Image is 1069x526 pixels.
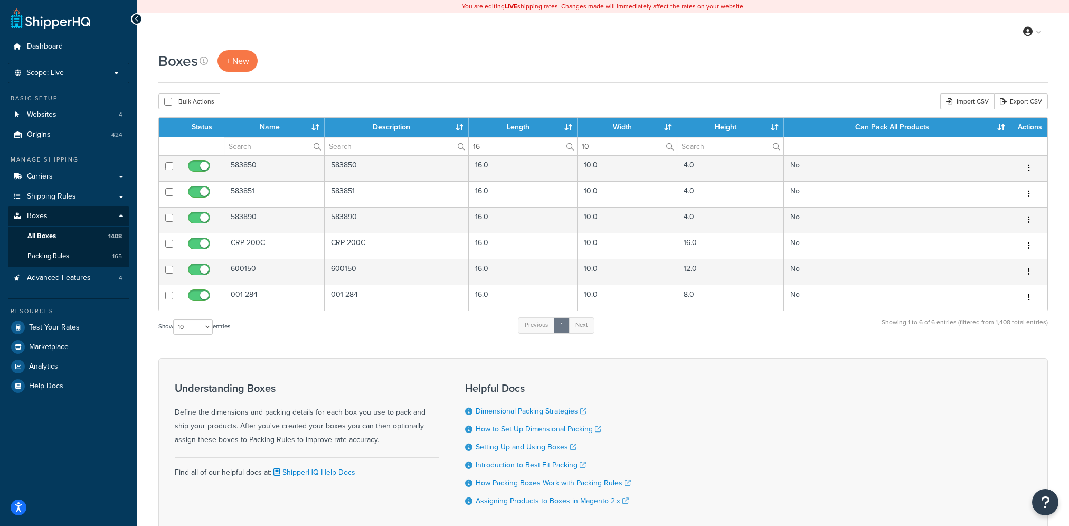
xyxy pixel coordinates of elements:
[476,477,631,489] a: How Packing Boxes Work with Packing Rules
[784,207,1010,233] td: No
[940,93,994,109] div: Import CSV
[158,51,198,71] h1: Boxes
[8,155,129,164] div: Manage Shipping
[179,118,224,137] th: Status
[173,319,213,335] select: Showentries
[8,227,129,246] li: All Boxes
[465,382,631,394] h3: Helpful Docs
[119,110,122,119] span: 4
[476,495,629,506] a: Assigning Products to Boxes in Magento 2.x
[8,167,129,186] a: Carriers
[1032,489,1058,515] button: Open Resource Center
[677,118,784,137] th: Height : activate to sort column ascending
[226,55,249,67] span: + New
[578,118,677,137] th: Width : activate to sort column ascending
[158,319,230,335] label: Show entries
[578,155,677,181] td: 10.0
[8,187,129,206] a: Shipping Rules
[578,137,677,155] input: Search
[27,274,91,283] span: Advanced Features
[476,424,601,435] a: How to Set Up Dimensional Packing
[784,155,1010,181] td: No
[476,442,576,453] a: Setting Up and Using Boxes
[224,118,325,137] th: Name : activate to sort column ascending
[518,317,555,333] a: Previous
[476,406,586,417] a: Dimensional Packing Strategies
[784,233,1010,259] td: No
[469,137,577,155] input: Search
[11,8,90,29] a: ShipperHQ Home
[8,125,129,145] a: Origins 424
[175,457,439,480] div: Find all of our helpful docs at:
[677,181,784,207] td: 4.0
[224,285,325,311] td: 001-284
[27,212,48,221] span: Boxes
[175,382,439,447] div: Define the dimensions and packing details for each box you use to pack and ship your products. Af...
[677,233,784,259] td: 16.0
[8,318,129,337] li: Test Your Rates
[271,467,355,478] a: ShipperHQ Help Docs
[8,37,129,57] a: Dashboard
[29,382,63,391] span: Help Docs
[8,357,129,376] a: Analytics
[224,259,325,285] td: 600150
[8,105,129,125] li: Websites
[29,343,69,352] span: Marketplace
[469,259,578,285] td: 16.0
[8,377,129,396] a: Help Docs
[994,93,1048,109] a: Export CSV
[108,232,122,241] span: 1408
[677,259,784,285] td: 12.0
[677,155,784,181] td: 4.0
[325,137,468,155] input: Search
[8,206,129,226] a: Boxes
[8,247,129,266] li: Packing Rules
[27,42,63,51] span: Dashboard
[8,337,129,356] a: Marketplace
[224,155,325,181] td: 583850
[554,317,570,333] a: 1
[27,232,56,241] span: All Boxes
[8,94,129,103] div: Basic Setup
[27,192,76,201] span: Shipping Rules
[175,382,439,394] h3: Understanding Boxes
[325,233,468,259] td: CRP-200C
[8,307,129,316] div: Resources
[217,50,258,72] a: + New
[325,155,468,181] td: 583850
[224,137,324,155] input: Search
[469,181,578,207] td: 16.0
[27,172,53,181] span: Carriers
[469,233,578,259] td: 16.0
[8,206,129,267] li: Boxes
[476,459,586,471] a: Introduction to Best Fit Packing
[111,130,122,139] span: 424
[29,362,58,371] span: Analytics
[784,259,1010,285] td: No
[325,207,468,233] td: 583890
[784,181,1010,207] td: No
[569,317,594,333] a: Next
[27,252,69,261] span: Packing Rules
[325,285,468,311] td: 001-284
[224,181,325,207] td: 583851
[27,130,51,139] span: Origins
[8,125,129,145] li: Origins
[469,207,578,233] td: 16.0
[469,118,578,137] th: Length : activate to sort column ascending
[578,233,677,259] td: 10.0
[677,137,783,155] input: Search
[325,181,468,207] td: 583851
[469,155,578,181] td: 16.0
[158,93,220,109] button: Bulk Actions
[578,207,677,233] td: 10.0
[8,105,129,125] a: Websites 4
[224,207,325,233] td: 583890
[677,207,784,233] td: 4.0
[578,181,677,207] td: 10.0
